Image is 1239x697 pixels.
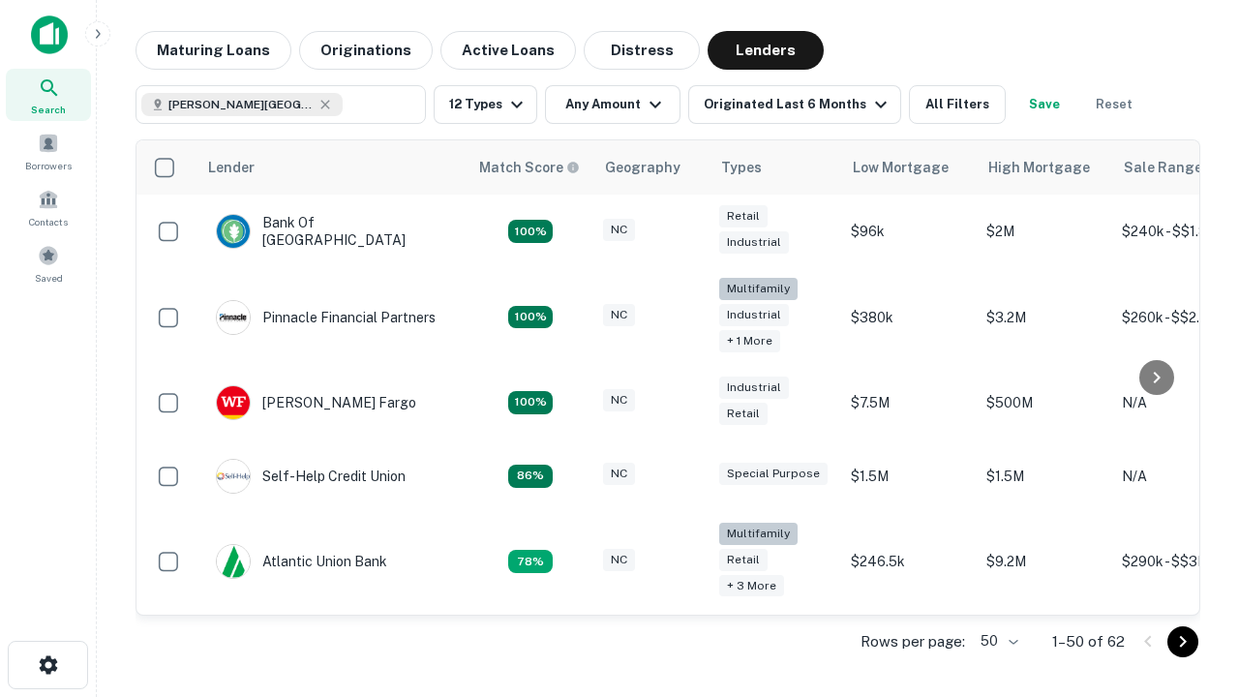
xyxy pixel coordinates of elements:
[719,278,798,300] div: Multifamily
[977,513,1112,611] td: $9.2M
[708,31,824,70] button: Lenders
[719,463,828,485] div: Special Purpose
[710,140,841,195] th: Types
[605,156,680,179] div: Geography
[841,268,977,366] td: $380k
[1167,626,1198,657] button: Go to next page
[6,181,91,233] a: Contacts
[6,125,91,177] a: Borrowers
[603,219,635,241] div: NC
[196,140,468,195] th: Lender
[593,140,710,195] th: Geography
[719,523,798,545] div: Multifamily
[841,195,977,268] td: $96k
[719,205,768,227] div: Retail
[217,545,250,578] img: picture
[988,156,1090,179] div: High Mortgage
[479,157,580,178] div: Capitalize uses an advanced AI algorithm to match your search with the best lender. The match sco...
[216,459,406,494] div: Self-help Credit Union
[217,386,250,419] img: picture
[1052,630,1125,653] p: 1–50 of 62
[841,366,977,439] td: $7.5M
[603,549,635,571] div: NC
[468,140,593,195] th: Capitalize uses an advanced AI algorithm to match your search with the best lender. The match sco...
[1083,85,1145,124] button: Reset
[977,268,1112,366] td: $3.2M
[217,301,250,334] img: picture
[1142,542,1239,635] iframe: Chat Widget
[861,630,965,653] p: Rows per page:
[479,157,576,178] h6: Match Score
[31,15,68,54] img: capitalize-icon.png
[31,102,66,117] span: Search
[545,85,680,124] button: Any Amount
[977,366,1112,439] td: $500M
[603,304,635,326] div: NC
[719,231,789,254] div: Industrial
[719,549,768,571] div: Retail
[217,460,250,493] img: picture
[6,69,91,121] a: Search
[434,85,537,124] button: 12 Types
[603,389,635,411] div: NC
[584,31,700,70] button: Distress
[216,214,448,249] div: Bank Of [GEOGRAPHIC_DATA]
[719,304,789,326] div: Industrial
[216,544,387,579] div: Atlantic Union Bank
[977,439,1112,513] td: $1.5M
[719,403,768,425] div: Retail
[216,385,416,420] div: [PERSON_NAME] Fargo
[217,215,250,248] img: picture
[6,237,91,289] a: Saved
[25,158,72,173] span: Borrowers
[841,439,977,513] td: $1.5M
[168,96,314,113] span: [PERSON_NAME][GEOGRAPHIC_DATA], [GEOGRAPHIC_DATA]
[688,85,901,124] button: Originated Last 6 Months
[909,85,1006,124] button: All Filters
[977,140,1112,195] th: High Mortgage
[603,463,635,485] div: NC
[841,513,977,611] td: $246.5k
[977,195,1112,268] td: $2M
[841,140,977,195] th: Low Mortgage
[719,377,789,399] div: Industrial
[719,575,784,597] div: + 3 more
[704,93,892,116] div: Originated Last 6 Months
[508,306,553,329] div: Matching Properties: 23, hasApolloMatch: undefined
[508,465,553,488] div: Matching Properties: 11, hasApolloMatch: undefined
[299,31,433,70] button: Originations
[508,220,553,243] div: Matching Properties: 14, hasApolloMatch: undefined
[508,550,553,573] div: Matching Properties: 10, hasApolloMatch: undefined
[719,330,780,352] div: + 1 more
[216,300,436,335] div: Pinnacle Financial Partners
[1124,156,1202,179] div: Sale Range
[508,391,553,414] div: Matching Properties: 14, hasApolloMatch: undefined
[208,156,255,179] div: Lender
[721,156,762,179] div: Types
[29,214,68,229] span: Contacts
[973,627,1021,655] div: 50
[1013,85,1075,124] button: Save your search to get updates of matches that match your search criteria.
[853,156,949,179] div: Low Mortgage
[35,270,63,286] span: Saved
[440,31,576,70] button: Active Loans
[136,31,291,70] button: Maturing Loans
